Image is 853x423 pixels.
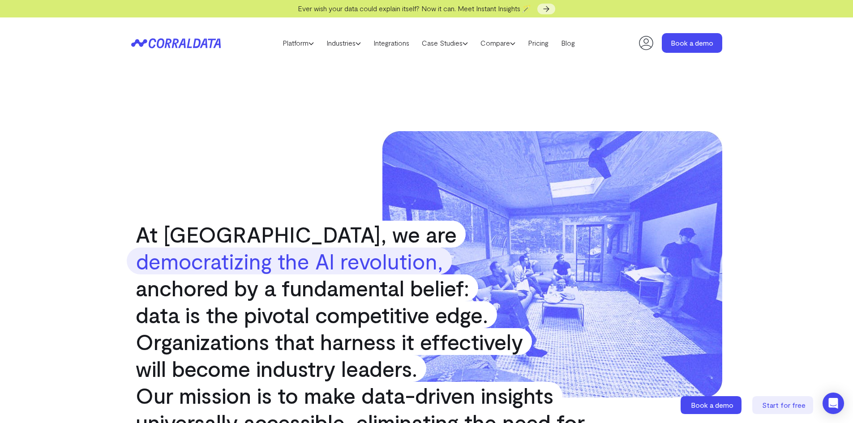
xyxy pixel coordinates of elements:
a: Industries [320,36,367,50]
a: Pricing [522,36,555,50]
span: Book a demo [691,401,733,409]
a: Blog [555,36,581,50]
strong: democratizing the AI revolution, [127,248,452,274]
span: anchored by a fundamental belief: [127,274,478,301]
a: Platform [276,36,320,50]
a: Compare [474,36,522,50]
span: Organizations that harness it effectively [127,328,532,355]
a: Start for free [752,396,815,414]
a: Book a demo [681,396,743,414]
a: Case Studies [416,36,474,50]
span: Our mission is to make data-driven insights [127,382,562,409]
span: Start for free [762,401,806,409]
span: Ever wish your data could explain itself? Now it can. Meet Instant Insights 🪄 [298,4,531,13]
span: will become industry leaders. [127,355,426,382]
a: Book a demo [662,33,722,53]
span: data is the pivotal competitive edge. [127,301,497,328]
span: At [GEOGRAPHIC_DATA], we are [127,221,466,248]
a: Integrations [367,36,416,50]
div: Open Intercom Messenger [823,393,844,414]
